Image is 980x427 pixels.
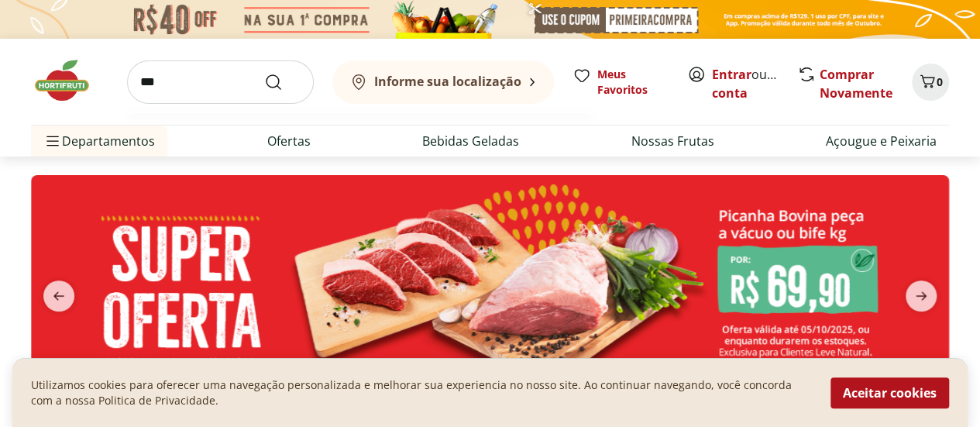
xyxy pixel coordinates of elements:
a: Açougue e Peixaria [826,132,937,150]
img: super oferta [31,175,949,398]
span: Meus Favoritos [597,67,669,98]
span: Departamentos [43,122,155,160]
input: search [127,60,314,104]
button: next [893,281,949,312]
a: Nossas Frutas [631,132,714,150]
button: Carrinho [912,64,949,101]
a: Comprar Novamente [820,66,892,102]
a: Bebidas Geladas [422,132,519,150]
b: Informe sua localização [374,73,521,90]
button: Submit Search [264,73,301,91]
a: Criar conta [712,66,797,102]
a: Ofertas [267,132,311,150]
span: 0 [937,74,943,89]
img: Hortifruti [31,57,108,104]
button: previous [31,281,87,312]
a: Meus Favoritos [573,67,669,98]
p: Utilizamos cookies para oferecer uma navegação personalizada e melhorar sua experiencia no nosso ... [31,377,812,408]
a: Entrar [712,66,751,83]
button: Menu [43,122,62,160]
button: Aceitar cookies [830,377,949,408]
span: ou [712,65,781,102]
button: Informe sua localização [332,60,554,104]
